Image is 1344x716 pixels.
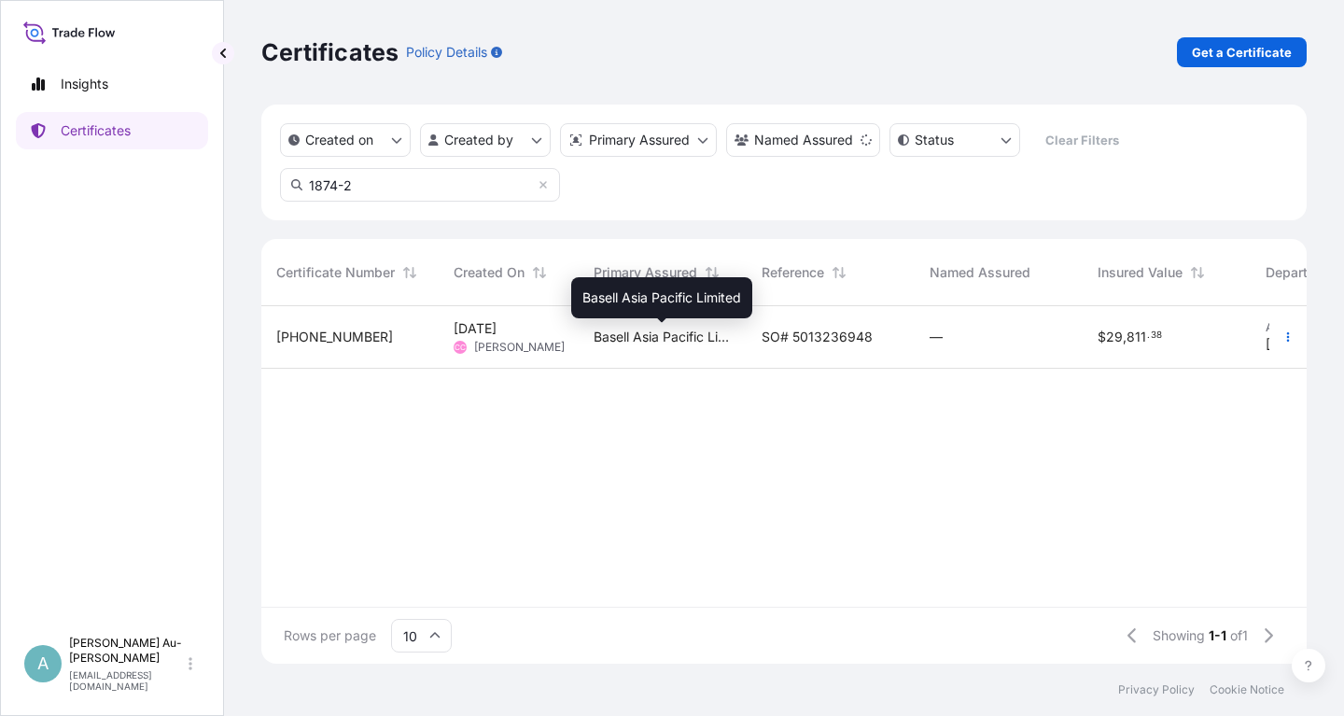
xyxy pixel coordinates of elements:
[280,168,560,202] input: Search Certificate or Reference...
[1266,335,1309,354] span: [DATE]
[889,123,1020,157] button: certificateStatus Filter options
[828,261,850,284] button: Sort
[61,75,108,93] p: Insights
[762,328,873,346] span: SO# 5013236948
[1118,682,1195,697] a: Privacy Policy
[16,65,208,103] a: Insights
[1106,330,1123,344] span: 29
[1127,330,1146,344] span: 811
[762,263,824,282] span: Reference
[37,654,49,673] span: A
[69,636,185,666] p: [PERSON_NAME] Au-[PERSON_NAME]
[276,328,393,346] span: [PHONE_NUMBER]
[69,669,185,692] p: [EMAIL_ADDRESS][DOMAIN_NAME]
[594,328,732,346] span: Basell Asia Pacific Limited
[454,263,525,282] span: Created On
[930,263,1030,282] span: Named Assured
[589,131,690,149] p: Primary Assured
[1209,626,1226,645] span: 1-1
[1151,332,1162,339] span: 38
[1153,626,1205,645] span: Showing
[420,123,551,157] button: createdBy Filter options
[474,340,565,355] span: [PERSON_NAME]
[754,131,853,149] p: Named Assured
[915,131,954,149] p: Status
[701,261,723,284] button: Sort
[1177,37,1307,67] a: Get a Certificate
[594,263,697,282] span: Primary Assured
[444,131,513,149] p: Created by
[930,328,943,346] span: —
[1266,263,1327,282] span: Departure
[726,123,880,157] button: cargoOwner Filter options
[280,123,411,157] button: createdOn Filter options
[1192,43,1292,62] p: Get a Certificate
[582,288,741,307] span: Basell Asia Pacific Limited
[406,43,487,62] p: Policy Details
[1045,131,1119,149] p: Clear Filters
[528,261,551,284] button: Sort
[1186,261,1209,284] button: Sort
[455,338,466,357] span: CC
[276,263,395,282] span: Certificate Number
[61,121,131,140] p: Certificates
[399,261,421,284] button: Sort
[1230,626,1248,645] span: of 1
[1147,332,1150,339] span: .
[454,319,497,338] span: [DATE]
[1210,682,1284,697] a: Cookie Notice
[1123,330,1127,344] span: ,
[560,123,717,157] button: distributor Filter options
[1098,263,1183,282] span: Insured Value
[1029,125,1134,155] button: Clear Filters
[305,131,373,149] p: Created on
[284,626,376,645] span: Rows per page
[261,37,399,67] p: Certificates
[16,112,208,149] a: Certificates
[1098,330,1106,344] span: $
